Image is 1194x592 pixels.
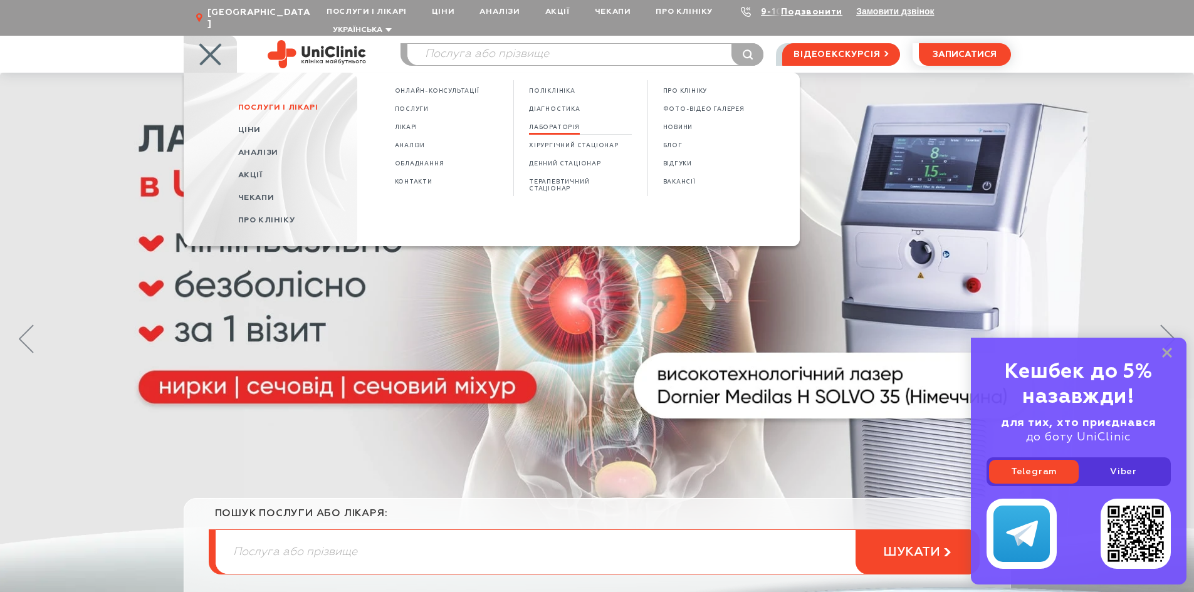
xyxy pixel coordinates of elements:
span: Аналізи [395,142,426,149]
span: ВАКАНСІЇ [663,179,696,185]
a: Лікарі [395,122,418,133]
span: записатися [933,50,997,59]
a: Діагностика [529,104,580,115]
span: БЛОГ [663,142,683,149]
a: Поліклініка [529,86,575,96]
a: Контакти [395,177,432,187]
button: записатися [919,43,1011,66]
span: Ціни [238,126,261,134]
span: Поліклініка [529,88,575,95]
a: Денний стаціонар [529,158,601,169]
span: відеоекскурсія [793,44,880,65]
span: Послуги і лікарі [238,103,318,112]
a: Viber [1079,460,1168,484]
span: Обладнання [395,160,444,167]
a: Чекапи [238,187,357,209]
span: Терапевтичний стаціонар [529,179,632,192]
div: Кешбек до 5% назавжди! [987,360,1171,410]
span: ФОТО-ВІДЕО ГАЛЕРЕЯ [663,106,745,113]
span: ВІДГУКИ [663,160,693,167]
span: Денний стаціонар [529,160,601,167]
span: Українська [333,26,382,34]
a: 9-103 [761,8,788,16]
a: Telegram [989,460,1079,484]
span: ПРО КЛІНІКУ [663,88,708,95]
a: Oнлайн-консультації [395,86,479,96]
a: ВІДГУКИ [663,158,693,169]
span: НОВИНИ [663,124,693,131]
a: ФОТО-ВІДЕО ГАЛЕРЕЯ [663,104,745,115]
a: ПРО КЛІНІКУ [663,86,708,96]
a: Лабораторія [529,122,580,133]
a: Ціни [238,119,357,142]
a: ВАКАНСІЇ [663,177,696,187]
span: Oнлайн-консультації [395,88,479,95]
img: Uniclinic [268,40,366,68]
span: Лікарі [395,124,418,131]
a: НОВИНИ [663,122,693,133]
span: шукати [883,544,940,560]
span: Аналізи [238,148,278,157]
button: Замовити дзвінок [856,6,934,16]
a: Послуги [395,104,429,115]
input: Послуга або прізвище [407,44,763,65]
b: для тих, хто приєднався [1001,417,1156,428]
span: Послуги [395,106,429,113]
a: БЛОГ [663,140,683,151]
a: Акції [238,164,357,187]
div: пошук послуги або лікаря: [215,507,980,529]
div: до боту UniClinic [987,416,1171,445]
a: Подзвонити [781,8,842,16]
a: Терапевтичний стаціонар [529,177,632,194]
input: Послуга або прізвище [216,530,979,574]
span: Контакти [395,179,432,185]
a: Аналізи [238,142,357,164]
span: [GEOGRAPHIC_DATA] [207,7,314,29]
button: шукати [856,529,980,574]
span: Діагностика [529,106,580,113]
span: Про клініку [238,216,295,224]
a: Хірургічний стаціонар [529,140,619,151]
a: Обладнання [395,158,444,169]
span: Акції [238,171,263,179]
span: Чекапи [238,194,275,202]
span: Лабораторія [529,124,580,131]
button: Українська [330,26,392,35]
a: відеоекскурсія [782,43,899,66]
a: Аналізи [395,140,426,151]
span: Хірургічний стаціонар [529,142,619,149]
